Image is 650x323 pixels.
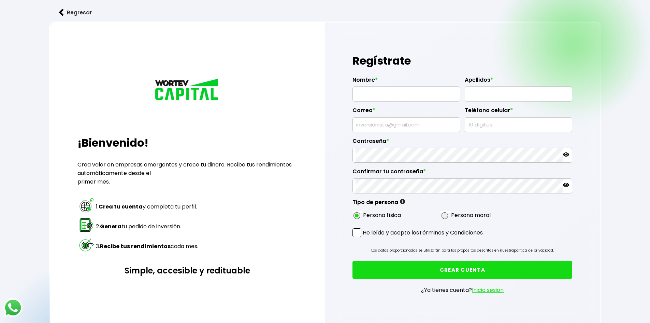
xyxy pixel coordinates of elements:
a: Términos y Condiciones [419,229,483,237]
label: Nombre [352,77,460,87]
label: Persona física [363,211,401,219]
td: 1. y completa tu perfil. [96,197,199,216]
h2: ¡Bienvenido! [77,135,297,151]
p: Crea valor en empresas emergentes y crece tu dinero. Recibe tus rendimientos automáticamente desd... [77,160,297,186]
p: He leído y acepto los [363,228,483,237]
strong: Recibe tus rendimientos [100,242,171,250]
img: flecha izquierda [59,9,64,16]
label: Tipo de persona [352,199,405,209]
td: 2. tu pedido de inversión. [96,217,199,236]
strong: Crea tu cuenta [99,203,143,211]
label: Persona moral [451,211,491,219]
h3: Simple, accesible y redituable [77,265,297,277]
p: ¿Ya tienes cuenta? [421,286,504,294]
img: paso 2 [78,217,95,233]
label: Correo [352,107,460,117]
label: Teléfono celular [465,107,573,117]
img: gfR76cHglkPwleuBLjWdxeZVvX9Wp6JBDmjRYY8JYDQn16A2ICN00zLTgIroGa6qie5tIuWH7V3AapTKqzv+oMZsGfMUqL5JM... [400,199,405,204]
strong: Genera [100,223,121,230]
button: CREAR CUENTA [352,261,572,279]
td: 3. cada mes. [96,237,199,256]
a: flecha izquierdaRegresar [49,3,601,22]
h1: Regístrate [352,51,572,71]
input: inversionista@gmail.com [356,118,457,132]
input: 10 dígitos [468,118,569,132]
img: logo_wortev_capital [153,78,221,103]
p: Los datos proporcionados se utilizarán para los propósitos descritos en nuestra [371,247,554,254]
img: logos_whatsapp-icon.242b2217.svg [3,298,23,317]
a: política de privacidad. [514,248,554,253]
button: Regresar [49,3,102,22]
label: Contraseña [352,138,572,148]
img: paso 1 [78,197,95,213]
img: paso 3 [78,237,95,253]
a: Inicia sesión [472,286,504,294]
label: Apellidos [465,77,573,87]
label: Confirmar tu contraseña [352,168,572,178]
